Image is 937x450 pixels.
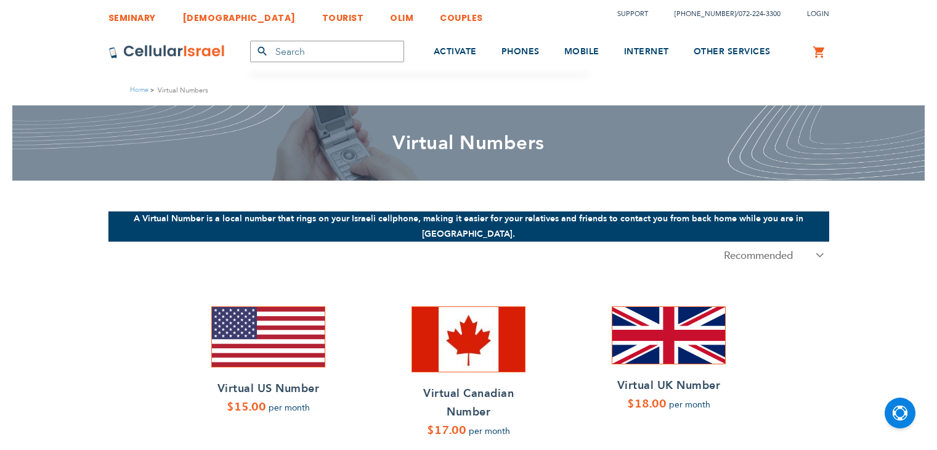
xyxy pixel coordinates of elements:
[158,84,208,96] strong: Virtual Numbers
[694,29,771,75] a: OTHER SERVICES
[108,3,156,26] a: SEMINARY
[501,29,540,75] a: PHONES
[669,399,710,411] span: per month
[675,9,736,18] a: [PHONE_NUMBER]
[469,425,510,437] span: per month
[108,44,225,59] img: Cellular Israel Logo
[612,307,725,364] img: Virtual UK Number
[624,29,669,75] a: INTERNET
[612,395,726,414] a: $18.00 per month
[130,85,148,94] a: Home
[227,402,266,412] span: $15.00
[211,380,325,398] a: Virtual US Number
[412,307,525,372] img: Virtual Canadian Number
[434,46,477,57] span: ACTIVATE
[412,422,525,440] a: $17.00 per month
[617,9,648,18] a: Support
[322,3,364,26] a: TOURIST
[564,29,599,75] a: MOBILE
[501,46,540,57] span: PHONES
[807,9,829,18] span: Login
[211,398,325,417] a: $15.00 per month
[390,3,413,26] a: OLIM
[412,385,525,422] a: Virtual Canadian Number
[612,377,726,395] a: Virtual UK Number
[564,46,599,57] span: MOBILE
[627,399,667,409] span: $18.00
[250,41,404,62] input: Search
[392,130,545,156] span: Virtual Numbers
[662,5,781,23] li: /
[427,425,466,436] span: $17.00
[739,9,781,18] a: 072-224-3300
[212,307,325,367] img: Virtual US Number
[715,248,829,263] select: . . . .
[694,46,771,57] span: OTHER SERVICES
[269,402,310,414] span: per month
[182,3,296,26] a: [DEMOGRAPHIC_DATA]
[624,46,669,57] span: INTERNET
[434,29,477,75] a: ACTIVATE
[134,213,803,240] strong: A Virtual Number is a local number that rings on your Israeli cellphone, making it easier for you...
[440,3,483,26] a: COUPLES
